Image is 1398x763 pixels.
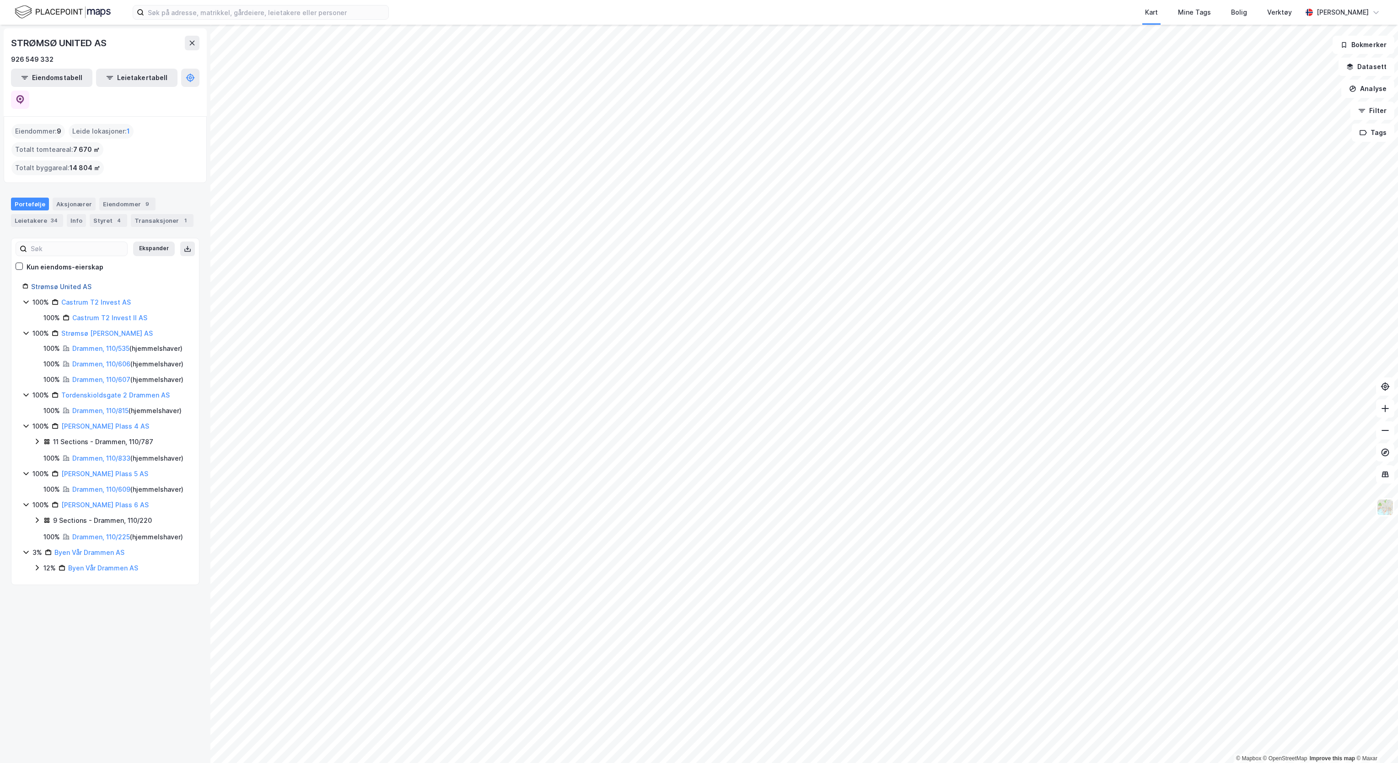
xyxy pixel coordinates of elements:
[72,533,130,541] a: Drammen, 110/225
[53,515,152,526] div: 9 Sections - Drammen, 110/220
[27,262,103,273] div: Kun eiendoms-eierskap
[72,453,183,464] div: ( hjemmelshaver )
[72,344,129,352] a: Drammen, 110/535
[61,470,148,478] a: [PERSON_NAME] Plass 5 AS
[72,484,183,495] div: ( hjemmelshaver )
[11,54,54,65] div: 926 549 332
[72,359,183,370] div: ( hjemmelshaver )
[11,214,63,227] div: Leietakere
[43,343,60,354] div: 100%
[11,124,65,139] div: Eiendommer :
[144,5,388,19] input: Søk på adresse, matrikkel, gårdeiere, leietakere eller personer
[11,36,108,50] div: STRØMSØ UNITED AS
[72,376,130,383] a: Drammen, 110/607
[32,421,49,432] div: 100%
[68,564,138,572] a: Byen Vår Drammen AS
[43,563,56,574] div: 12%
[1317,7,1369,18] div: [PERSON_NAME]
[1339,58,1394,76] button: Datasett
[43,359,60,370] div: 100%
[43,405,60,416] div: 100%
[61,298,131,306] a: Castrum T2 Invest AS
[11,142,103,157] div: Totalt tomteareal :
[31,283,91,290] a: Strømsø United AS
[73,144,100,155] span: 7 670 ㎡
[72,485,130,493] a: Drammen, 110/609
[1178,7,1211,18] div: Mine Tags
[11,69,92,87] button: Eiendomstabell
[133,242,175,256] button: Ekspander
[90,214,127,227] div: Styret
[32,547,42,558] div: 3%
[53,436,153,447] div: 11 Sections - Drammen, 110/787
[72,360,130,368] a: Drammen, 110/606
[67,214,86,227] div: Info
[54,548,124,556] a: Byen Vår Drammen AS
[61,501,149,509] a: [PERSON_NAME] Plass 6 AS
[99,198,156,210] div: Eiendommer
[70,162,100,173] span: 14 804 ㎡
[1267,7,1292,18] div: Verktøy
[11,198,49,210] div: Portefølje
[32,328,49,339] div: 100%
[72,374,183,385] div: ( hjemmelshaver )
[53,198,96,210] div: Aksjonærer
[27,242,127,256] input: Søk
[43,374,60,385] div: 100%
[127,126,130,137] span: 1
[32,468,49,479] div: 100%
[1376,499,1394,516] img: Z
[1236,755,1261,762] a: Mapbox
[72,314,147,322] a: Castrum T2 Invest II AS
[72,532,183,543] div: ( hjemmelshaver )
[1352,124,1394,142] button: Tags
[181,216,190,225] div: 1
[11,161,104,175] div: Totalt byggareal :
[72,343,183,354] div: ( hjemmelshaver )
[1341,80,1394,98] button: Analyse
[1352,719,1398,763] iframe: Chat Widget
[72,454,130,462] a: Drammen, 110/833
[1310,755,1355,762] a: Improve this map
[69,124,134,139] div: Leide lokasjoner :
[43,453,60,464] div: 100%
[1350,102,1394,120] button: Filter
[96,69,177,87] button: Leietakertabell
[61,422,149,430] a: [PERSON_NAME] Plass 4 AS
[131,214,194,227] div: Transaksjoner
[61,329,153,337] a: Strømsø [PERSON_NAME] AS
[1145,7,1158,18] div: Kart
[43,312,60,323] div: 100%
[1231,7,1247,18] div: Bolig
[43,484,60,495] div: 100%
[61,391,170,399] a: Tordenskioldsgate 2 Drammen AS
[32,297,49,308] div: 100%
[49,216,59,225] div: 34
[1263,755,1307,762] a: OpenStreetMap
[1333,36,1394,54] button: Bokmerker
[72,405,182,416] div: ( hjemmelshaver )
[43,532,60,543] div: 100%
[32,500,49,510] div: 100%
[1352,719,1398,763] div: Kontrollprogram for chat
[57,126,61,137] span: 9
[32,390,49,401] div: 100%
[143,199,152,209] div: 9
[72,407,129,414] a: Drammen, 110/815
[15,4,111,20] img: logo.f888ab2527a4732fd821a326f86c7f29.svg
[114,216,124,225] div: 4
